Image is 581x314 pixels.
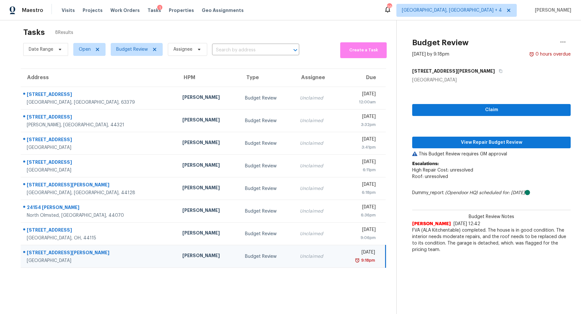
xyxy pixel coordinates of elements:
[55,29,73,36] span: 8 Results
[182,184,235,193] div: [PERSON_NAME]
[148,8,161,13] span: Tasks
[182,139,235,147] div: [PERSON_NAME]
[300,163,333,169] div: Unclaimed
[532,7,571,14] span: [PERSON_NAME]
[479,191,525,195] i: scheduled for: [DATE]
[23,29,45,36] h2: Tasks
[27,99,172,106] div: [GEOGRAPHIC_DATA], [GEOGRAPHIC_DATA], 63379
[412,104,571,116] button: Claim
[295,69,339,87] th: Assignee
[182,230,235,238] div: [PERSON_NAME]
[344,136,376,144] div: [DATE]
[27,144,172,151] div: [GEOGRAPHIC_DATA]
[169,7,194,14] span: Properties
[27,257,172,264] div: [GEOGRAPHIC_DATA]
[454,222,480,226] span: [DATE] 12:42
[177,69,240,87] th: HPM
[412,221,451,227] span: [PERSON_NAME]
[182,117,235,125] div: [PERSON_NAME]
[412,162,439,166] b: Escalations:
[412,137,571,149] button: View Repair Budget Review
[245,140,290,147] div: Budget Review
[300,95,333,101] div: Unclaimed
[412,168,473,173] span: High Repair Cost: unresolved
[173,46,192,53] span: Assignee
[157,5,162,11] div: 1
[402,7,502,14] span: [GEOGRAPHIC_DATA], [GEOGRAPHIC_DATA] + 4
[344,235,376,241] div: 9:06pm
[344,159,376,167] div: [DATE]
[344,189,376,196] div: 6:18pm
[182,162,235,170] div: [PERSON_NAME]
[83,7,103,14] span: Projects
[417,106,566,114] span: Claim
[344,121,376,128] div: 3:32pm
[27,227,172,235] div: [STREET_ADDRESS]
[245,253,290,260] div: Budget Review
[529,51,534,58] img: Overdue Alarm Icon
[27,167,172,173] div: [GEOGRAPHIC_DATA]
[182,252,235,260] div: [PERSON_NAME]
[300,231,333,237] div: Unclaimed
[344,212,376,218] div: 6:36pm
[27,190,172,196] div: [GEOGRAPHIC_DATA], [GEOGRAPHIC_DATA], 44128
[245,118,290,124] div: Budget Review
[300,253,333,260] div: Unclaimed
[27,122,172,128] div: [PERSON_NAME], [GEOGRAPHIC_DATA], 44321
[344,204,376,212] div: [DATE]
[27,91,172,99] div: [STREET_ADDRESS]
[344,226,376,235] div: [DATE]
[300,140,333,147] div: Unclaimed
[344,91,376,99] div: [DATE]
[445,191,478,195] i: (Opendoor HQ)
[29,46,53,53] span: Date Range
[343,47,383,54] span: Create a Task
[245,231,290,237] div: Budget Review
[245,185,290,192] div: Budget Review
[465,214,518,220] span: Budget Review Notes
[387,4,392,10] div: 29
[300,118,333,124] div: Unclaimed
[27,114,172,122] div: [STREET_ADDRESS]
[27,204,172,212] div: 24154 [PERSON_NAME]
[27,212,172,219] div: North Olmsted, [GEOGRAPHIC_DATA], 44070
[182,207,235,215] div: [PERSON_NAME]
[22,7,43,14] span: Maestro
[412,39,469,46] h2: Budget Review
[344,99,376,105] div: 12:00am
[240,69,295,87] th: Type
[344,249,375,257] div: [DATE]
[344,113,376,121] div: [DATE]
[245,208,290,215] div: Budget Review
[340,42,387,58] button: Create a Task
[212,45,281,55] input: Search by address
[182,94,235,102] div: [PERSON_NAME]
[21,69,177,87] th: Address
[417,139,566,147] span: View Repair Budget Review
[412,151,571,157] p: This Budget Review requires GM approval
[27,136,172,144] div: [STREET_ADDRESS]
[344,167,376,173] div: 6:11pm
[300,208,333,215] div: Unclaimed
[344,144,376,151] div: 3:41pm
[300,185,333,192] div: Unclaimed
[27,182,172,190] div: [STREET_ADDRESS][PERSON_NAME]
[245,95,290,101] div: Budget Review
[534,51,571,58] div: 0 hours overdue
[245,163,290,169] div: Budget Review
[412,190,571,196] div: Dummy_report
[344,181,376,189] div: [DATE]
[62,7,75,14] span: Visits
[27,249,172,257] div: [STREET_ADDRESS][PERSON_NAME]
[495,65,504,77] button: Copy Address
[27,235,172,241] div: [GEOGRAPHIC_DATA], OH, 44115
[110,7,140,14] span: Work Orders
[116,46,148,53] span: Budget Review
[202,7,244,14] span: Geo Assignments
[27,159,172,167] div: [STREET_ADDRESS]
[412,77,571,83] div: [GEOGRAPHIC_DATA]
[412,227,571,253] span: FVA (ALA Kitchentable) completed. The house is in good condition. The interior needs moderate rep...
[412,68,495,74] h5: [STREET_ADDRESS][PERSON_NAME]
[412,174,448,179] span: Roof: unresolved
[79,46,91,53] span: Open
